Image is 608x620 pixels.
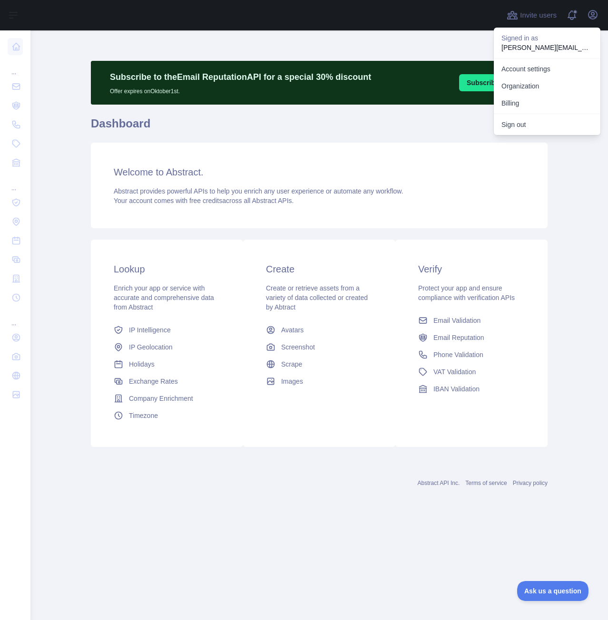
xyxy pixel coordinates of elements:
[418,262,525,276] h3: Verify
[110,373,224,390] a: Exchange Rates
[414,329,529,346] a: Email Reputation
[91,116,548,139] h1: Dashboard
[501,33,593,43] p: Signed in as
[266,262,373,276] h3: Create
[418,480,460,486] a: Abstract API Inc.
[494,116,600,133] button: Sign out
[281,377,303,386] span: Images
[129,377,178,386] span: Exchange Rates
[414,380,529,397] a: IBAN Validation
[459,74,530,91] button: Subscribe [DATE]
[114,197,294,204] span: Your account comes with across all Abstract APIs.
[114,284,214,311] span: Enrich your app or service with accurate and comprehensive data from Abstract
[494,77,600,95] a: Organization
[8,308,23,327] div: ...
[414,346,529,363] a: Phone Validation
[110,407,224,424] a: Timezone
[281,342,315,352] span: Screenshot
[501,43,593,52] p: [PERSON_NAME][EMAIL_ADDRESS][DOMAIN_NAME]
[262,356,376,373] a: Scrape
[129,359,155,369] span: Holidays
[494,95,600,112] button: Billing
[110,84,371,95] p: Offer expires on Oktober 1st.
[262,339,376,356] a: Screenshot
[129,342,173,352] span: IP Geolocation
[520,10,557,21] span: Invite users
[110,390,224,407] a: Company Enrichment
[433,384,480,394] span: IBAN Validation
[433,316,481,325] span: Email Validation
[129,411,158,420] span: Timezone
[8,173,23,192] div: ...
[418,284,515,301] span: Protect your app and ensure compliance with verification APIs
[129,325,171,335] span: IP Intelligence
[114,262,220,276] h3: Lookup
[281,325,304,335] span: Avatars
[266,284,368,311] span: Create or retrieve assets from a variety of data collected or created by Abtract
[8,57,23,76] div: ...
[110,70,371,84] p: Subscribe to the Email Reputation API for a special 30 % discount
[262,321,376,339] a: Avatars
[517,581,589,601] iframe: Toggle Customer Support
[189,197,222,204] span: free credits
[414,363,529,380] a: VAT Validation
[433,333,484,342] span: Email Reputation
[505,8,559,23] button: Invite users
[262,373,376,390] a: Images
[110,321,224,339] a: IP Intelligence
[129,394,193,403] span: Company Enrichment
[433,367,476,377] span: VAT Validation
[414,312,529,329] a: Email Validation
[494,60,600,77] a: Account settings
[114,187,403,195] span: Abstract provides powerful APIs to help you enrich any user experience or automate any workflow.
[110,356,224,373] a: Holidays
[513,480,548,486] a: Privacy policy
[465,480,507,486] a: Terms of service
[433,350,483,359] span: Phone Validation
[281,359,302,369] span: Scrape
[114,165,525,179] h3: Welcome to Abstract.
[110,339,224,356] a: IP Geolocation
